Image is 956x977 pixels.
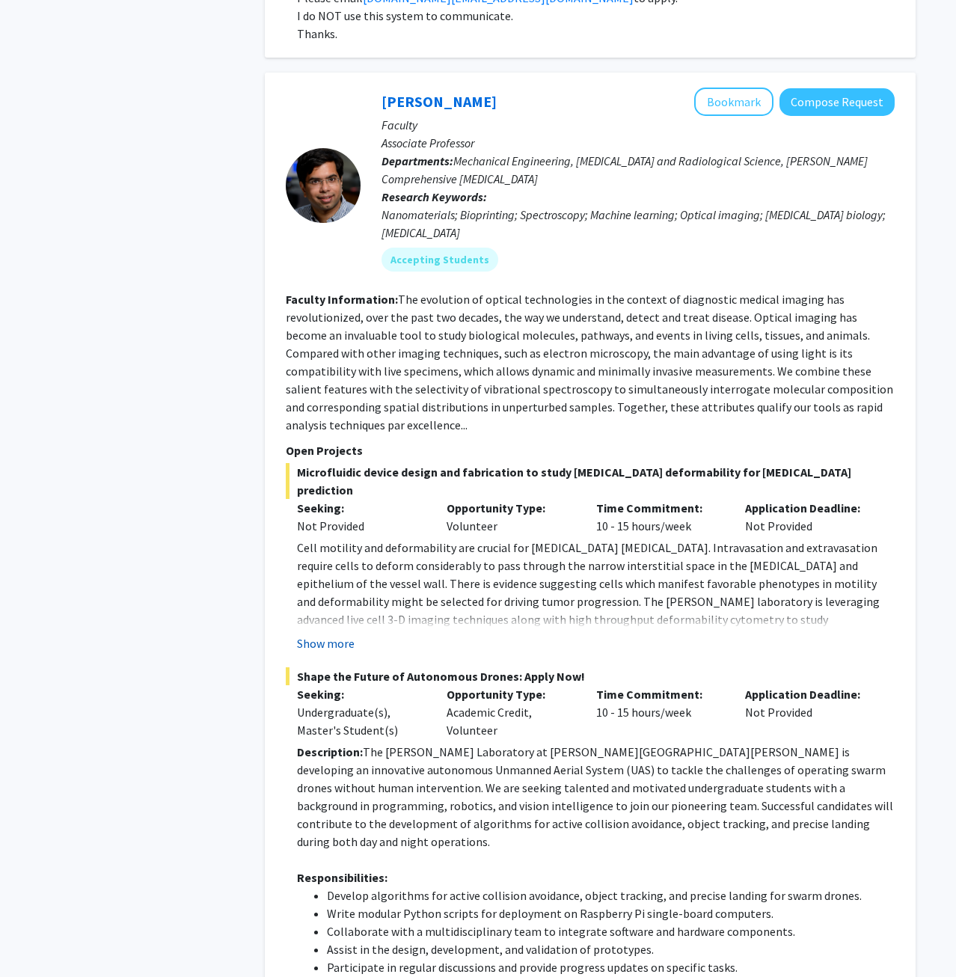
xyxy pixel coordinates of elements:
iframe: Chat [11,910,64,966]
li: Write modular Python scripts for deployment on Raspberry Pi single-board computers. [327,904,895,922]
div: Nanomaterials; Bioprinting; Spectroscopy; Machine learning; Optical imaging; [MEDICAL_DATA] biolo... [382,206,895,242]
p: Cell motility and deformability are crucial for [MEDICAL_DATA] [MEDICAL_DATA]. Intravasation and ... [297,539,895,646]
p: Time Commitment: [596,499,723,517]
button: Compose Request to Ishan Barman [779,88,895,116]
div: Not Provided [297,517,424,535]
li: Collaborate with a multidisciplinary team to integrate software and hardware components. [327,922,895,940]
p: Faculty [382,116,895,134]
li: Participate in regular discussions and provide progress updates on specific tasks. [327,958,895,976]
div: Volunteer [435,499,585,535]
p: Opportunity Type: [447,499,574,517]
li: Assist in the design, development, and validation of prototypes. [327,940,895,958]
p: Thanks. [297,25,895,43]
div: Academic Credit, Volunteer [435,685,585,739]
strong: Responsibilities: [297,870,387,885]
p: Open Projects [286,441,895,459]
p: I do NOT use this system to communicate. [297,7,895,25]
div: Not Provided [734,499,883,535]
p: Application Deadline: [745,685,872,703]
div: 10 - 15 hours/week [585,685,735,739]
p: Seeking: [297,499,424,517]
div: Undergraduate(s), Master's Student(s) [297,703,424,739]
span: Shape the Future of Autonomous Drones: Apply Now! [286,667,895,685]
a: [PERSON_NAME] [382,92,497,111]
p: Associate Professor [382,134,895,152]
div: Not Provided [734,685,883,739]
div: 10 - 15 hours/week [585,499,735,535]
span: Microfluidic device design and fabrication to study [MEDICAL_DATA] deformability for [MEDICAL_DAT... [286,463,895,499]
b: Research Keywords: [382,189,487,204]
p: Seeking: [297,685,424,703]
button: Add Ishan Barman to Bookmarks [694,88,773,116]
fg-read-more: The evolution of optical technologies in the context of diagnostic medical imaging has revolution... [286,292,893,432]
p: The [PERSON_NAME] Laboratory at [PERSON_NAME][GEOGRAPHIC_DATA][PERSON_NAME] is developing an inno... [297,743,895,851]
p: Time Commitment: [596,685,723,703]
li: Develop algorithms for active collision avoidance, object tracking, and precise landing for swarm... [327,886,895,904]
span: Mechanical Engineering, [MEDICAL_DATA] and Radiological Science, [PERSON_NAME] Comprehensive [MED... [382,153,868,186]
button: Show more [297,634,355,652]
mat-chip: Accepting Students [382,248,498,272]
b: Faculty Information: [286,292,398,307]
strong: Description: [297,744,363,759]
p: Application Deadline: [745,499,872,517]
b: Departments: [382,153,453,168]
p: Opportunity Type: [447,685,574,703]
